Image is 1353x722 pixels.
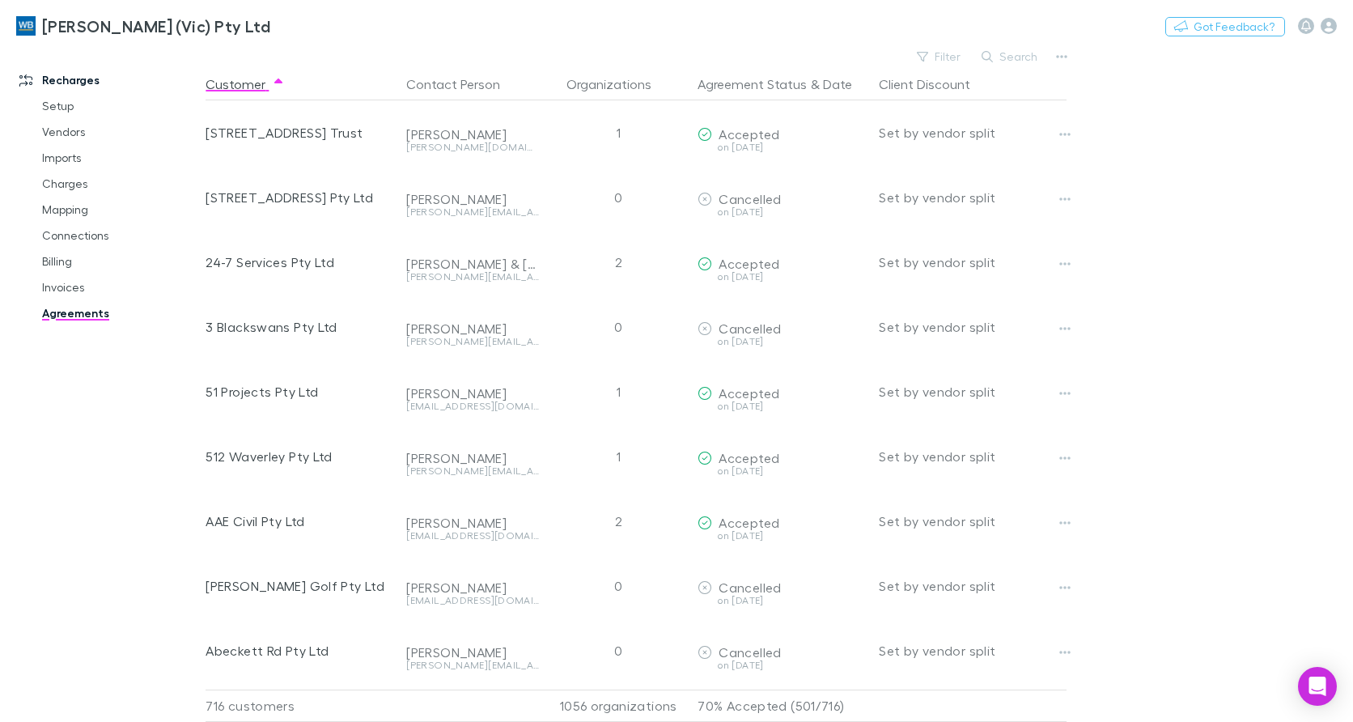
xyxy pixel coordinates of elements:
[406,596,539,605] div: [EMAIL_ADDRESS][DOMAIN_NAME]
[6,6,280,45] a: [PERSON_NAME] (Vic) Pty Ltd
[698,68,807,100] button: Agreement Status
[545,489,691,554] div: 2
[698,401,866,411] div: on [DATE]
[42,16,270,36] h3: [PERSON_NAME] (Vic) Pty Ltd
[698,466,866,476] div: on [DATE]
[879,295,1067,359] div: Set by vendor split
[545,690,691,722] div: 1056 organizations
[545,230,691,295] div: 2
[719,191,781,206] span: Cancelled
[719,256,779,271] span: Accepted
[545,554,691,618] div: 0
[879,230,1067,295] div: Set by vendor split
[406,321,539,337] div: [PERSON_NAME]
[879,618,1067,683] div: Set by vendor split
[719,450,779,465] span: Accepted
[879,165,1067,230] div: Set by vendor split
[26,197,214,223] a: Mapping
[206,359,393,424] div: 51 Projects Pty Ltd
[206,230,393,295] div: 24-7 Services Pty Ltd
[698,207,866,217] div: on [DATE]
[26,171,214,197] a: Charges
[406,660,539,670] div: [PERSON_NAME][EMAIL_ADDRESS][DOMAIN_NAME]
[406,466,539,476] div: [PERSON_NAME][EMAIL_ADDRESS][DOMAIN_NAME]
[406,644,539,660] div: [PERSON_NAME]
[406,272,539,282] div: [PERSON_NAME][EMAIL_ADDRESS][DOMAIN_NAME]
[26,119,214,145] a: Vendors
[26,300,214,326] a: Agreements
[1298,667,1337,706] div: Open Intercom Messenger
[879,554,1067,618] div: Set by vendor split
[879,359,1067,424] div: Set by vendor split
[406,191,539,207] div: [PERSON_NAME]
[879,489,1067,554] div: Set by vendor split
[719,644,781,660] span: Cancelled
[26,248,214,274] a: Billing
[206,295,393,359] div: 3 Blackswans Pty Ltd
[1165,17,1285,36] button: Got Feedback?
[206,100,393,165] div: [STREET_ADDRESS] Trust
[406,337,539,346] div: [PERSON_NAME][EMAIL_ADDRESS][DOMAIN_NAME]
[545,424,691,489] div: 1
[406,401,539,411] div: [EMAIL_ADDRESS][DOMAIN_NAME]
[719,321,781,336] span: Cancelled
[26,223,214,248] a: Connections
[406,580,539,596] div: [PERSON_NAME]
[719,580,781,595] span: Cancelled
[879,100,1067,165] div: Set by vendor split
[698,337,866,346] div: on [DATE]
[206,618,393,683] div: Abeckett Rd Pty Ltd
[3,67,214,93] a: Recharges
[698,68,866,100] div: &
[545,295,691,359] div: 0
[206,690,400,722] div: 716 customers
[973,47,1047,66] button: Search
[206,165,393,230] div: [STREET_ADDRESS] Pty Ltd
[545,359,691,424] div: 1
[206,554,393,618] div: [PERSON_NAME] Golf Pty Ltd
[719,515,779,530] span: Accepted
[406,450,539,466] div: [PERSON_NAME]
[406,68,520,100] button: Contact Person
[879,424,1067,489] div: Set by vendor split
[698,142,866,152] div: on [DATE]
[909,47,970,66] button: Filter
[545,100,691,165] div: 1
[26,93,214,119] a: Setup
[698,272,866,282] div: on [DATE]
[719,385,779,401] span: Accepted
[545,165,691,230] div: 0
[26,274,214,300] a: Invoices
[879,68,990,100] button: Client Discount
[406,207,539,217] div: [PERSON_NAME][EMAIL_ADDRESS][DOMAIN_NAME]
[406,531,539,541] div: [EMAIL_ADDRESS][DOMAIN_NAME]
[698,531,866,541] div: on [DATE]
[26,145,214,171] a: Imports
[406,126,539,142] div: [PERSON_NAME]
[698,596,866,605] div: on [DATE]
[698,660,866,670] div: on [DATE]
[698,690,866,721] p: 70% Accepted (501/716)
[16,16,36,36] img: William Buck (Vic) Pty Ltd's Logo
[406,142,539,152] div: [PERSON_NAME][DOMAIN_NAME][EMAIL_ADDRESS][PERSON_NAME][DOMAIN_NAME]
[206,489,393,554] div: AAE Civil Pty Ltd
[206,68,285,100] button: Customer
[823,68,852,100] button: Date
[406,385,539,401] div: [PERSON_NAME]
[545,618,691,683] div: 0
[406,515,539,531] div: [PERSON_NAME]
[719,126,779,142] span: Accepted
[406,256,539,272] div: [PERSON_NAME] & [PERSON_NAME]
[566,68,671,100] button: Organizations
[206,424,393,489] div: 512 Waverley Pty Ltd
